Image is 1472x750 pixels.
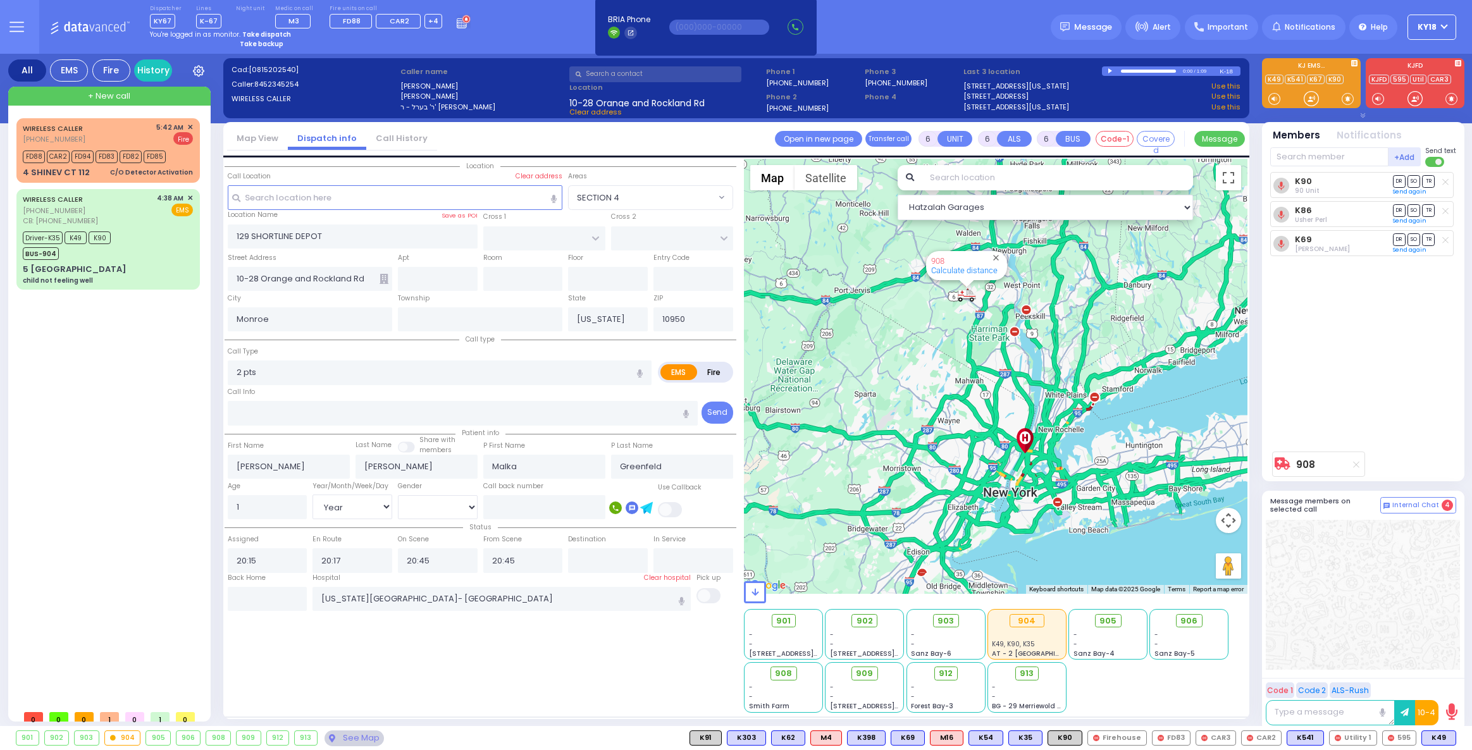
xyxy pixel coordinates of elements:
[1326,75,1344,84] a: K90
[1410,75,1426,84] a: Util
[1407,204,1420,216] span: SO
[1296,460,1315,469] a: 908
[775,667,792,680] span: 908
[267,731,289,745] div: 912
[1201,735,1208,741] img: red-radio-icon.svg
[237,731,261,745] div: 909
[50,59,88,82] div: EMS
[1295,244,1350,254] span: Yoel Mayer Goldberger
[856,667,873,680] span: 909
[1194,131,1245,147] button: Message
[1442,500,1453,511] span: 4
[968,730,1003,746] div: BLS
[144,151,166,163] span: FD85
[911,692,915,701] span: -
[568,171,587,181] label: Areas
[312,573,340,583] label: Hospital
[931,266,998,275] a: Calculate distance
[1196,64,1208,78] div: 1:09
[1422,175,1435,187] span: TR
[50,19,134,35] img: Logo
[88,90,130,102] span: + New call
[1296,682,1328,698] button: Code 2
[23,151,45,163] span: FD88
[1096,131,1134,147] button: Code-1
[830,639,834,649] span: -
[1060,22,1070,32] img: message.svg
[390,16,409,26] span: CAR2
[1422,233,1435,245] span: TR
[176,712,195,722] span: 0
[1262,63,1361,71] label: KJ EMS...
[865,66,959,77] span: Phone 3
[749,692,753,701] span: -
[228,253,276,263] label: Street Address
[228,347,258,357] label: Call Type
[89,231,111,244] span: K90
[1093,735,1099,741] img: red-radio-icon.svg
[275,5,315,13] label: Medic on call
[992,649,1085,658] span: AT - 2 [GEOGRAPHIC_DATA]
[771,730,805,746] div: K62
[24,712,43,722] span: 0
[110,168,193,177] div: C/O Detector Activation
[460,161,500,171] span: Location
[608,14,650,25] span: BRIA Phone
[1285,22,1335,33] span: Notifications
[75,712,94,722] span: 0
[1241,730,1282,746] div: CAR2
[963,66,1102,77] label: Last 3 location
[380,274,388,284] span: Other building occupants
[830,649,949,658] span: [STREET_ADDRESS][PERSON_NAME]
[766,78,829,87] label: [PHONE_NUMBER]
[1008,730,1042,746] div: BLS
[146,731,170,745] div: 905
[963,81,1069,92] a: [STREET_ADDRESS][US_STATE]
[1415,700,1438,725] button: 10-4
[568,293,586,304] label: State
[483,534,522,544] label: From Scene
[459,335,501,344] span: Call type
[1371,22,1388,33] span: Help
[937,131,972,147] button: UNIT
[249,65,299,75] span: [0815202540]
[1393,188,1426,195] a: Send again
[568,253,583,263] label: Floor
[1211,102,1240,113] a: Use this
[1425,156,1445,168] label: Turn off text
[611,212,636,222] label: Cross 2
[455,428,505,438] span: Patient info
[228,185,563,209] input: Search location here
[196,14,221,28] span: K-67
[1388,735,1394,741] img: red-radio-icon.svg
[330,5,443,13] label: Fire units on call
[23,231,63,244] span: Driver-K35
[690,730,722,746] div: K91
[125,712,144,722] span: 0
[1295,186,1320,195] span: 90 Unit
[1220,66,1240,76] div: K-18
[1393,217,1426,224] a: Send again
[810,730,842,746] div: M4
[922,165,1193,190] input: Search location
[23,123,83,133] a: WIRELESS CALLER
[173,132,193,145] span: Fire
[1196,730,1236,746] div: CAR3
[1087,730,1147,746] div: Firehouse
[196,5,221,13] label: Lines
[749,649,869,658] span: [STREET_ADDRESS][PERSON_NAME]
[356,440,392,450] label: Last Name
[569,97,705,107] span: 10-28 Orange and Rockland Rd
[1295,235,1312,244] a: K69
[992,639,1035,649] span: K49, K90, K35
[1389,147,1421,166] button: +Add
[228,171,271,181] label: Call Location
[228,534,259,544] label: Assigned
[644,573,691,583] label: Clear hospital
[937,615,954,627] span: 903
[483,481,543,491] label: Call back number
[295,731,317,745] div: 913
[398,481,422,491] label: Gender
[750,165,795,190] button: Show street map
[669,20,769,35] input: (000)000-00000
